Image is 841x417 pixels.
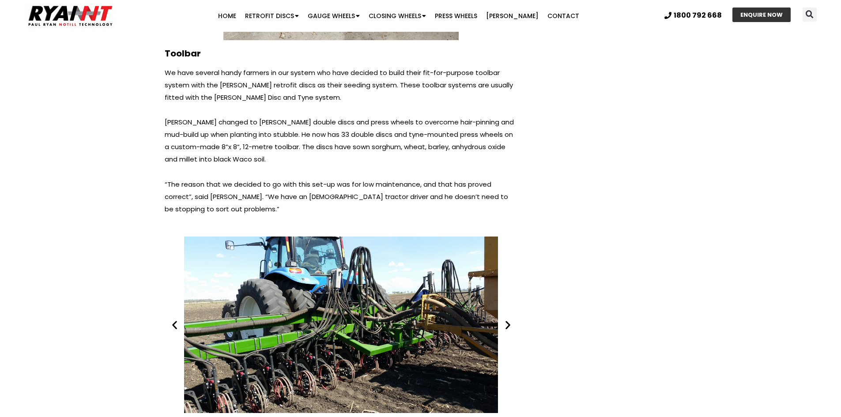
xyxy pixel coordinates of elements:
[803,8,817,22] div: Search
[430,7,482,25] a: Press Wheels
[165,116,518,165] p: [PERSON_NAME] changed to [PERSON_NAME] double discs and press wheels to overcome hair-pinning and...
[674,12,722,19] span: 1800 792 668
[165,237,518,413] div: Slides
[26,2,115,30] img: Ryan NT logo
[214,7,241,25] a: Home
[165,49,518,58] h3: Toolbar
[165,67,518,104] p: We have several handy farmers in our system who have decided to build their fit-for-purpose toolb...
[502,319,513,330] div: Next slide
[163,7,634,25] nav: Menu
[165,166,518,215] p: “The reason that we decided to go with this set-up was for low maintenance, and that has proved c...
[241,7,303,25] a: Retrofit Discs
[303,7,364,25] a: Gauge Wheels
[543,7,584,25] a: Contact
[740,12,783,18] span: ENQUIRE NOW
[482,7,543,25] a: [PERSON_NAME]
[732,8,791,22] a: ENQUIRE NOW
[664,12,722,19] a: 1800 792 668
[165,237,518,413] div: 2 / 4
[169,319,180,330] div: Previous slide
[364,7,430,25] a: Closing Wheels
